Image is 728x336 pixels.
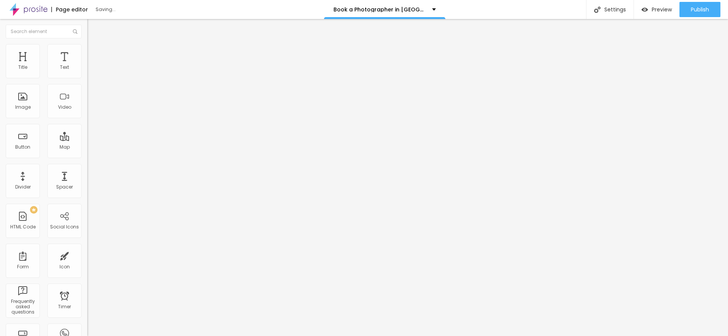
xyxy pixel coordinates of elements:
[10,224,36,230] div: HTML Code
[15,184,31,190] div: Divider
[679,2,720,17] button: Publish
[60,65,69,70] div: Text
[73,29,77,34] img: Icone
[6,25,82,38] input: Search element
[15,144,30,150] div: Button
[8,299,38,315] div: Frequently asked questions
[652,6,672,13] span: Preview
[642,6,648,13] img: view-1.svg
[15,105,31,110] div: Image
[58,105,71,110] div: Video
[594,6,601,13] img: Icone
[18,65,27,70] div: Title
[60,264,70,269] div: Icon
[96,7,183,12] div: Saving...
[60,144,70,150] div: Map
[17,264,29,269] div: Form
[87,19,728,336] iframe: Editor
[50,224,79,230] div: Social Icons
[634,2,679,17] button: Preview
[56,184,73,190] div: Spacer
[51,7,88,12] div: Page editor
[333,7,426,12] p: Book a Photographer in [GEOGRAPHIC_DATA]
[58,304,71,309] div: Timer
[691,6,709,13] span: Publish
